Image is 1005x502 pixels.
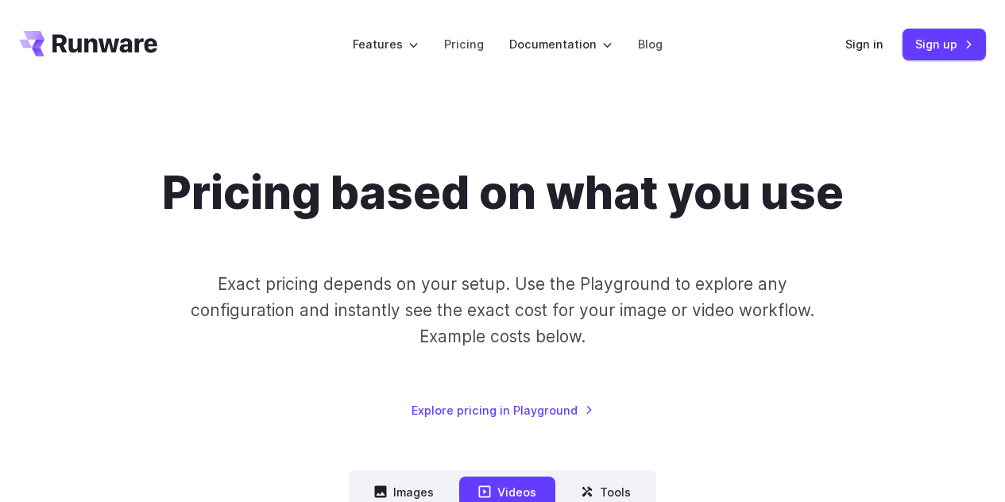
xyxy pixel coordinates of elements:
p: Exact pricing depends on your setup. Use the Playground to explore any configuration and instantl... [164,271,841,350]
a: Blog [638,35,663,53]
a: Sign in [845,35,883,53]
a: Pricing [444,35,484,53]
h1: Pricing based on what you use [162,165,844,220]
label: Features [353,35,419,53]
a: Explore pricing in Playground [412,401,593,419]
a: Sign up [903,29,986,60]
a: Go to / [19,31,157,56]
label: Documentation [509,35,613,53]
